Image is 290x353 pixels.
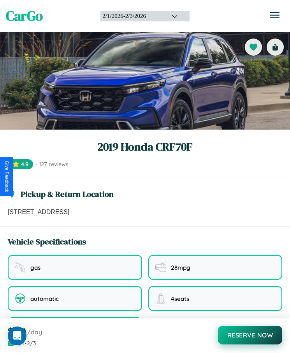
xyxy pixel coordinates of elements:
h3: Pickup & Return Location [21,188,114,200]
span: $ 140 [8,325,26,337]
button: Reserve Now [218,326,283,344]
div: Give Feedback [4,161,9,192]
div: Open Intercom Messenger [8,327,26,345]
span: /day [27,328,42,336]
img: fuel type [15,262,26,273]
img: seating [155,293,166,304]
p: [STREET_ADDRESS] [8,207,282,217]
span: CarGo [6,7,43,25]
span: 28 mpg [171,264,190,271]
div: 2 / 1 / 2026 - 2 / 3 / 2026 [102,13,162,19]
h1: 2019 Honda CRF70F [8,139,282,155]
span: ⭐ 4.9 [8,159,33,169]
span: gas [30,264,40,271]
span: automatic [30,295,59,302]
span: · 127 reviews [36,161,69,168]
span: 4 seats [171,295,189,302]
img: fuel efficiency [155,262,166,273]
h3: Vehicle Specifications [8,236,86,247]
